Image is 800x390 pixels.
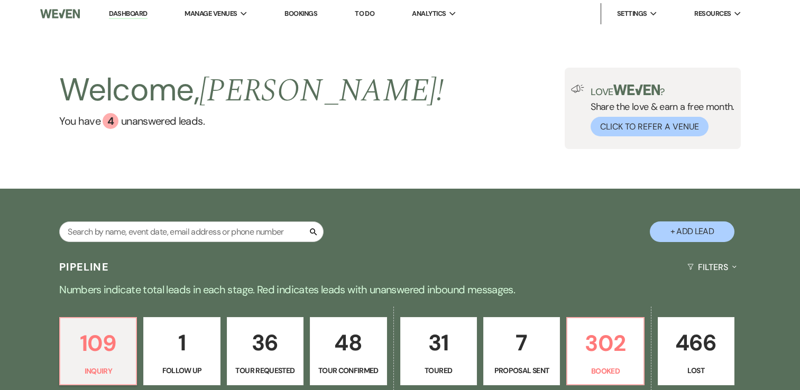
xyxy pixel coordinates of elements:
[109,9,147,19] a: Dashboard
[490,325,553,360] p: 7
[199,67,444,115] span: [PERSON_NAME] !
[143,317,220,386] a: 1Follow Up
[613,85,660,95] img: weven-logo-green.svg
[400,317,477,386] a: 31Toured
[591,117,709,136] button: Click to Refer a Venue
[665,325,728,360] p: 466
[150,325,213,360] p: 1
[355,9,374,18] a: To Do
[571,85,584,93] img: loud-speaker-illustration.svg
[574,365,637,377] p: Booked
[227,317,304,386] a: 36Tour Requested
[59,68,444,113] h2: Welcome,
[185,8,237,19] span: Manage Venues
[234,365,297,376] p: Tour Requested
[284,9,317,18] a: Bookings
[650,221,734,242] button: + Add Lead
[150,365,213,376] p: Follow Up
[59,221,324,242] input: Search by name, event date, email address or phone number
[694,8,731,19] span: Resources
[59,259,109,274] h3: Pipeline
[67,326,130,361] p: 109
[683,253,741,281] button: Filters
[591,85,734,97] p: Love ?
[310,317,387,386] a: 48Tour Confirmed
[574,326,637,361] p: 302
[234,325,297,360] p: 36
[665,365,728,376] p: Lost
[490,365,553,376] p: Proposal Sent
[317,325,380,360] p: 48
[40,3,80,25] img: Weven Logo
[584,85,734,136] div: Share the love & earn a free month.
[407,365,470,376] p: Toured
[483,317,560,386] a: 7Proposal Sent
[407,325,470,360] p: 31
[20,281,781,298] p: Numbers indicate total leads in each stage. Red indicates leads with unanswered inbound messages.
[59,113,444,129] a: You have 4 unanswered leads.
[658,317,734,386] a: 466Lost
[317,365,380,376] p: Tour Confirmed
[103,113,118,129] div: 4
[67,365,130,377] p: Inquiry
[412,8,446,19] span: Analytics
[59,317,137,386] a: 109Inquiry
[566,317,644,386] a: 302Booked
[617,8,647,19] span: Settings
